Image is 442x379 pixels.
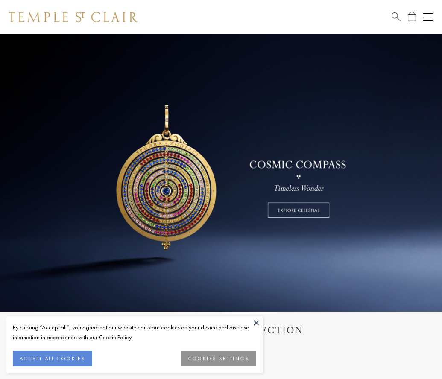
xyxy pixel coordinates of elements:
img: Temple St. Clair [9,12,138,22]
a: Open Shopping Bag [408,12,416,22]
div: By clicking “Accept all”, you agree that our website can store cookies on your device and disclos... [13,323,256,342]
a: Search [392,12,401,22]
button: COOKIES SETTINGS [181,351,256,366]
button: ACCEPT ALL COOKIES [13,351,92,366]
button: Open navigation [423,12,433,22]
